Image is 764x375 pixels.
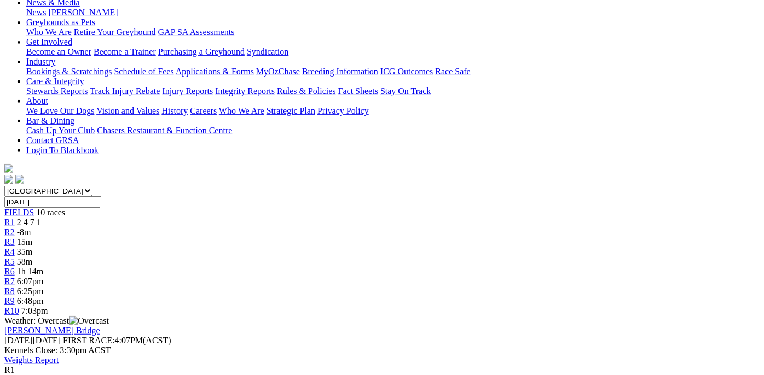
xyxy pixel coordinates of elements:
a: History [161,106,188,115]
a: Vision and Values [96,106,159,115]
a: Integrity Reports [215,86,275,96]
a: R5 [4,257,15,266]
img: logo-grsa-white.png [4,164,13,173]
a: Injury Reports [162,86,213,96]
a: Rules & Policies [277,86,336,96]
span: 6:48pm [17,296,44,306]
div: Bar & Dining [26,126,751,136]
a: MyOzChase [256,67,300,76]
a: R4 [4,247,15,256]
a: Breeding Information [302,67,378,76]
a: Get Involved [26,37,72,46]
span: 58m [17,257,32,266]
span: 10 races [36,208,65,217]
div: Industry [26,67,751,77]
a: Privacy Policy [317,106,369,115]
a: R8 [4,286,15,296]
span: 1h 14m [17,267,43,276]
a: Schedule of Fees [114,67,173,76]
a: Stewards Reports [26,86,88,96]
a: R7 [4,277,15,286]
span: Weather: Overcast [4,316,109,325]
a: Cash Up Your Club [26,126,95,135]
a: Chasers Restaurant & Function Centre [97,126,232,135]
a: Contact GRSA [26,136,79,145]
div: News & Media [26,8,751,17]
span: 6:07pm [17,277,44,286]
a: [PERSON_NAME] [48,8,118,17]
a: Industry [26,57,55,66]
a: Track Injury Rebate [90,86,160,96]
a: Become a Trainer [94,47,156,56]
span: 15m [17,237,32,247]
span: R1 [4,365,15,374]
span: 6:25pm [17,286,44,296]
span: 2 4 7 1 [17,218,41,227]
a: Stay On Track [380,86,431,96]
a: Who We Are [219,106,264,115]
a: GAP SA Assessments [158,27,235,37]
a: R1 [4,218,15,227]
a: Race Safe [435,67,470,76]
a: Who We Are [26,27,72,37]
div: Greyhounds as Pets [26,27,751,37]
a: Become an Owner [26,47,91,56]
span: [DATE] [4,336,61,345]
a: About [26,96,48,106]
a: Bookings & Scratchings [26,67,112,76]
div: Kennels Close: 3:30pm ACST [4,345,751,355]
a: Greyhounds as Pets [26,17,95,27]
img: facebook.svg [4,175,13,184]
span: 35m [17,247,32,256]
a: R3 [4,237,15,247]
div: Get Involved [26,47,751,57]
span: 4:07PM(ACST) [63,336,171,345]
span: -8m [17,227,31,237]
a: Weights Report [4,355,59,365]
a: Strategic Plan [267,106,315,115]
a: Purchasing a Greyhound [158,47,245,56]
span: 7:03pm [21,306,48,315]
span: FIRST RACE: [63,336,114,345]
a: News [26,8,46,17]
a: Syndication [247,47,288,56]
a: Applications & Forms [176,67,254,76]
span: [DATE] [4,336,33,345]
a: Bar & Dining [26,116,74,125]
a: R2 [4,227,15,237]
a: [PERSON_NAME] Bridge [4,326,100,335]
input: Select date [4,196,101,208]
a: Login To Blackbook [26,145,99,155]
a: Fact Sheets [338,86,378,96]
a: Care & Integrity [26,77,84,86]
img: twitter.svg [15,175,24,184]
a: Retire Your Greyhound [74,27,156,37]
div: Care & Integrity [26,86,751,96]
a: Careers [190,106,217,115]
img: Overcast [69,316,109,326]
a: We Love Our Dogs [26,106,94,115]
a: ICG Outcomes [380,67,433,76]
a: R9 [4,296,15,306]
a: R6 [4,267,15,276]
a: R10 [4,306,19,315]
a: FIELDS [4,208,34,217]
div: About [26,106,751,116]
